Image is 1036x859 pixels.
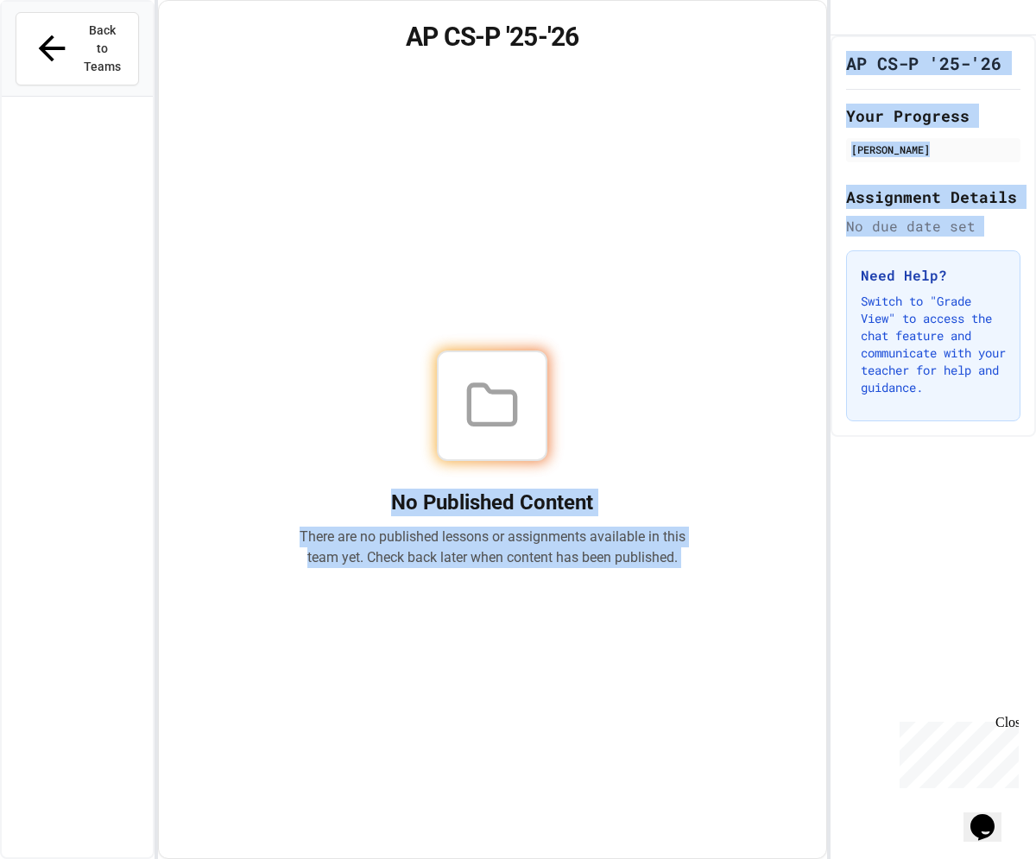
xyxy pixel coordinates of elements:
[846,216,1020,237] div: No due date set
[846,104,1020,128] h2: Your Progress
[299,527,685,568] p: There are no published lessons or assignments available in this team yet. Check back later when c...
[861,293,1006,396] p: Switch to "Grade View" to access the chat feature and communicate with your teacher for help and ...
[16,12,139,85] button: Back to Teams
[82,22,123,76] span: Back to Teams
[299,489,685,516] h2: No Published Content
[893,715,1019,788] iframe: chat widget
[861,265,1006,286] h3: Need Help?
[7,7,119,110] div: Chat with us now!Close
[846,51,1001,75] h1: AP CS-P '25-'26
[851,142,1015,157] div: [PERSON_NAME]
[180,22,805,53] h1: AP CS-P '25-'26
[846,185,1020,209] h2: Assignment Details
[963,790,1019,842] iframe: chat widget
